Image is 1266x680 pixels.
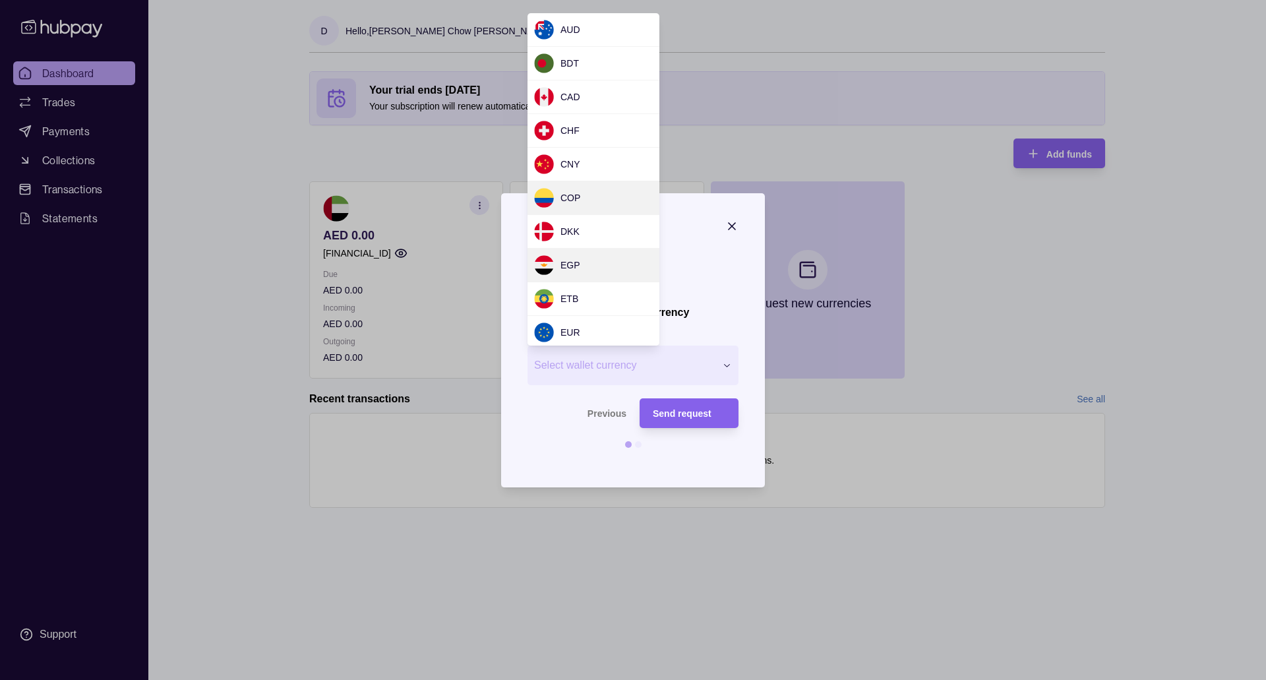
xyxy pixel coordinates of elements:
[560,159,580,170] span: CNY
[534,255,554,275] img: eg
[560,294,578,304] span: ETB
[534,53,554,73] img: bd
[560,193,580,203] span: COP
[534,87,554,107] img: ca
[534,289,554,309] img: et
[534,188,554,208] img: co
[560,92,580,102] span: CAD
[534,323,554,342] img: eu
[560,226,580,237] span: DKK
[560,327,580,338] span: EUR
[560,24,580,35] span: AUD
[534,222,554,241] img: dk
[534,20,554,40] img: au
[560,125,580,136] span: CHF
[534,154,554,174] img: cn
[560,58,579,69] span: BDT
[560,260,580,270] span: EGP
[534,121,554,140] img: ch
